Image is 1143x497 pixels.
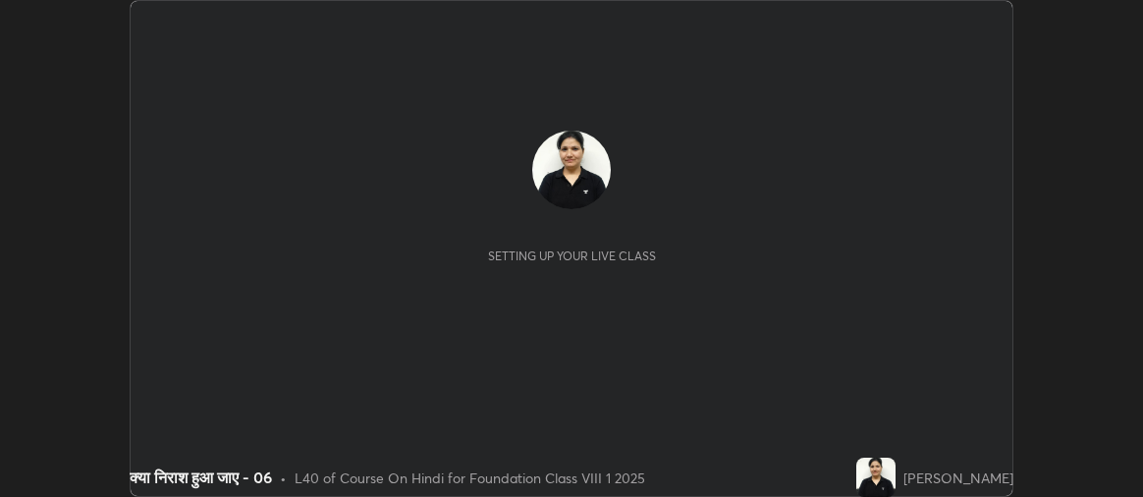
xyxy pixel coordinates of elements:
img: 86579f4253fc4877be02add53757b3dd.jpg [532,131,611,209]
div: Setting up your live class [488,248,656,263]
div: [PERSON_NAME] [903,468,1013,488]
img: 86579f4253fc4877be02add53757b3dd.jpg [856,458,896,497]
div: L40 of Course On Hindi for Foundation Class VIII 1 2025 [295,468,645,488]
div: • [280,468,287,488]
div: क्या निराश हुआ जाए - 06 [130,466,272,489]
